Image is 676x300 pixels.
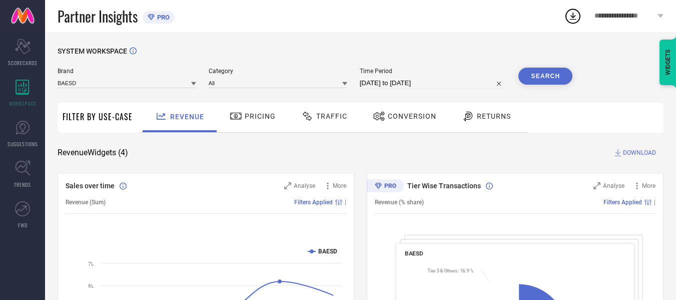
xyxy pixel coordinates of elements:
[9,100,37,107] span: WORKSPACE
[294,182,315,189] span: Analyse
[58,47,127,55] span: SYSTEM WORKSPACE
[58,68,196,75] span: Brand
[294,199,333,206] span: Filters Applied
[427,268,457,273] tspan: Tier 3 & Others
[388,112,436,120] span: Conversion
[14,181,31,188] span: TRENDS
[209,68,347,75] span: Category
[58,148,128,158] span: Revenue Widgets ( 4 )
[8,59,38,67] span: SCORECARDS
[360,68,506,75] span: Time Period
[333,182,346,189] span: More
[477,112,511,120] span: Returns
[654,199,655,206] span: |
[284,182,291,189] svg: Zoom
[427,268,473,273] text: : 16.9 %
[88,283,94,288] text: 6L
[405,250,423,257] span: BAESD
[518,68,572,85] button: Search
[603,199,642,206] span: Filters Applied
[642,182,655,189] span: More
[360,77,506,89] input: Select time period
[593,182,600,189] svg: Zoom
[345,199,346,206] span: |
[367,179,404,194] div: Premium
[170,113,204,121] span: Revenue
[603,182,624,189] span: Analyse
[66,199,106,206] span: Revenue (Sum)
[623,148,656,158] span: DOWNLOAD
[63,111,133,123] span: Filter By Use-Case
[316,112,347,120] span: Traffic
[375,199,424,206] span: Revenue (% share)
[318,248,337,255] text: BAESD
[8,140,38,148] span: SUGGESTIONS
[155,14,170,21] span: PRO
[18,221,28,229] span: FWD
[245,112,276,120] span: Pricing
[407,182,481,190] span: Tier Wise Transactions
[58,6,138,27] span: Partner Insights
[66,182,115,190] span: Sales over time
[564,7,582,25] div: Open download list
[88,261,94,266] text: 7L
